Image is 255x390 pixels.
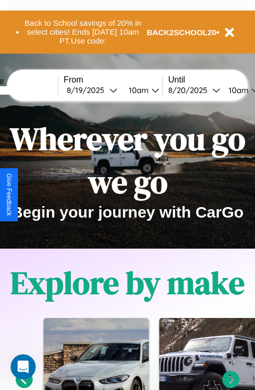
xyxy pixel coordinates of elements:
[223,85,251,95] div: 10am
[147,28,217,37] b: BACK2SCHOOL20
[64,75,162,85] label: From
[64,85,120,96] button: 8/19/2025
[120,85,162,96] button: 10am
[67,85,109,95] div: 8 / 19 / 2025
[124,85,151,95] div: 10am
[11,261,244,304] h1: Explore by make
[5,173,13,216] div: Give Feedback
[11,354,36,379] iframe: Intercom live chat
[168,85,212,95] div: 8 / 20 / 2025
[19,16,147,48] button: Back to School savings of 20% in select cities! Ends [DATE] 10am PT.Use code:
